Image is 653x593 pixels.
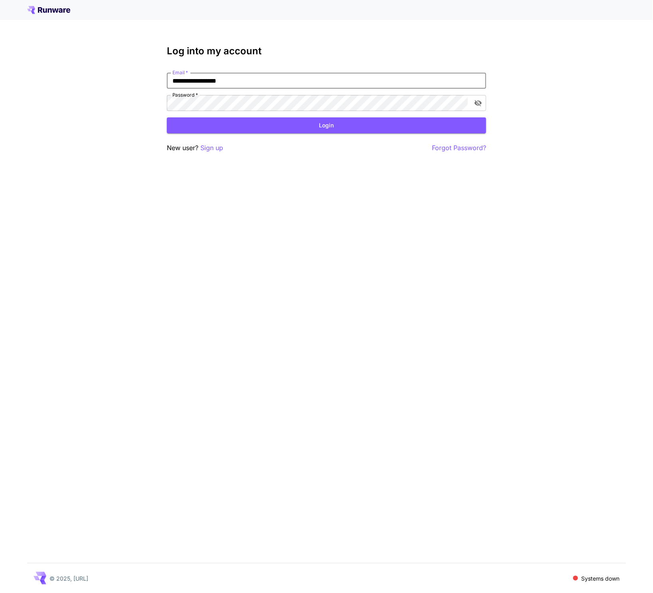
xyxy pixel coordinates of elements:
[49,574,88,583] p: © 2025, [URL]
[172,69,188,76] label: Email
[200,143,223,153] button: Sign up
[167,46,486,57] h3: Log into my account
[581,574,619,583] p: Systems down
[167,117,486,134] button: Login
[432,143,486,153] button: Forgot Password?
[167,143,223,153] p: New user?
[172,91,198,98] label: Password
[471,96,485,110] button: toggle password visibility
